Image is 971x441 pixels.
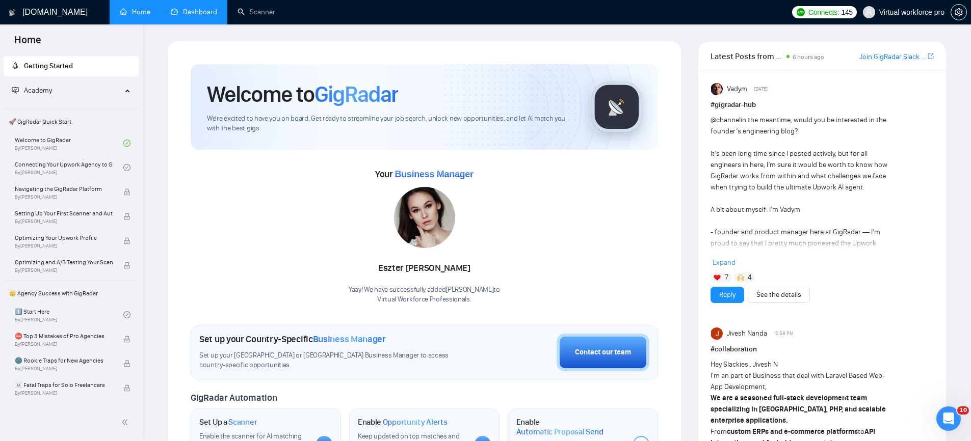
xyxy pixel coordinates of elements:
[797,8,805,16] img: upwork-logo.png
[123,213,130,220] span: lock
[808,7,839,18] span: Connects:
[15,218,113,225] span: By [PERSON_NAME]
[756,289,801,300] a: See the details
[5,112,138,132] span: 🚀 GigRadar Quick Start
[9,5,16,21] img: logo
[383,417,448,427] span: Opportunity Alerts
[349,260,500,277] div: Eszter [PERSON_NAME]
[15,355,113,366] span: 🌚 Rookie Traps for New Agencies
[5,283,138,304] span: 👑 Agency Success with GigRadar
[15,132,123,154] a: Welcome to GigRadarBy[PERSON_NAME]
[516,427,603,437] span: Automatic Proposal Send
[24,62,73,70] span: Getting Started
[957,406,969,415] span: 10
[15,257,113,267] span: Optimizing and A/B Testing Your Scanner for Better Results
[123,237,130,244] span: lock
[727,328,767,339] span: Jivesh Nanda
[171,8,217,16] a: dashboardDashboard
[120,8,150,16] a: homeHome
[711,327,723,340] img: Jivesh Nanda
[349,285,500,305] div: Yaay! We have successfully added [PERSON_NAME] to
[238,8,275,16] a: searchScanner
[711,99,934,111] h1: # gigradar-hub
[865,9,873,16] span: user
[714,274,721,281] img: ❤️
[394,187,455,248] img: 1687292614877-83.jpg
[313,334,386,345] span: Business Manager
[516,417,625,437] h1: Enable
[737,274,744,281] img: 🙌
[727,427,858,436] strong: custom ERPs and e-commerce platforms
[15,366,113,372] span: By [PERSON_NAME]
[123,140,130,147] span: check-circle
[711,116,741,124] span: @channel
[199,417,257,427] h1: Set Up a
[928,52,934,60] span: export
[748,287,810,303] button: See the details
[15,267,113,273] span: By [PERSON_NAME]
[711,344,934,355] h1: # collaboration
[713,258,736,267] span: Expand
[15,331,113,341] span: ⛔ Top 3 Mistakes of Pro Agencies
[557,334,649,371] button: Contact our team
[121,417,132,427] span: double-left
[12,86,52,95] span: Academy
[725,272,728,283] span: 7
[711,394,886,425] strong: We are a seasoned full-stack development team specializing in [GEOGRAPHIC_DATA], PHP, and scalabl...
[24,86,52,95] span: Academy
[928,51,934,61] a: export
[12,62,19,69] span: rocket
[207,80,398,108] h1: Welcome to
[951,8,966,16] span: setting
[15,194,113,200] span: By [PERSON_NAME]
[15,390,113,396] span: By [PERSON_NAME]
[191,392,277,403] span: GigRadar Automation
[841,7,852,18] span: 145
[123,336,130,343] span: lock
[123,311,130,318] span: check-circle
[711,115,889,406] div: in the meantime, would you be interested in the founder’s engineering blog? It’s been long time s...
[859,51,926,63] a: Join GigRadar Slack Community
[123,164,130,171] span: check-circle
[395,169,473,179] span: Business Manager
[228,417,257,427] span: Scanner
[711,287,744,303] button: Reply
[951,8,967,16] a: setting
[591,81,642,132] img: gigradar-logo.png
[748,272,752,283] span: 4
[15,243,113,249] span: By [PERSON_NAME]
[349,295,500,305] p: Virtual Workforce Professionals .
[12,87,19,94] span: fund-projection-screen
[936,406,961,431] iframe: Intercom live chat
[375,169,474,180] span: Your
[15,233,113,243] span: Optimizing Your Upwork Profile
[754,85,768,94] span: [DATE]
[123,262,130,269] span: lock
[15,156,123,179] a: Connecting Your Upwork Agency to GigRadarBy[PERSON_NAME]
[4,56,139,76] li: Getting Started
[711,50,783,63] span: Latest Posts from the GigRadar Community
[15,184,113,194] span: Navigating the GigRadar Platform
[711,83,723,95] img: Vadym
[15,341,113,347] span: By [PERSON_NAME]
[314,80,398,108] span: GigRadar
[199,334,386,345] h1: Set up your Country-Specific
[6,33,49,54] span: Home
[793,53,824,61] span: 6 hours ago
[951,4,967,20] button: setting
[123,384,130,392] span: lock
[15,304,123,326] a: 1️⃣ Start HereBy[PERSON_NAME]
[719,289,736,300] a: Reply
[774,329,794,338] span: 12:58 PM
[207,114,574,133] span: We're excited to have you on board. Get ready to streamline your job search, unlock new opportuni...
[15,380,113,390] span: ☠️ Fatal Traps for Solo Freelancers
[358,417,448,427] h1: Enable
[575,347,631,358] div: Contact our team
[15,208,113,218] span: Setting Up Your First Scanner and Auto-Bidder
[123,360,130,367] span: lock
[123,188,130,196] span: lock
[199,351,469,370] span: Set up your [GEOGRAPHIC_DATA] or [GEOGRAPHIC_DATA] Business Manager to access country-specific op...
[727,84,747,95] span: Vadym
